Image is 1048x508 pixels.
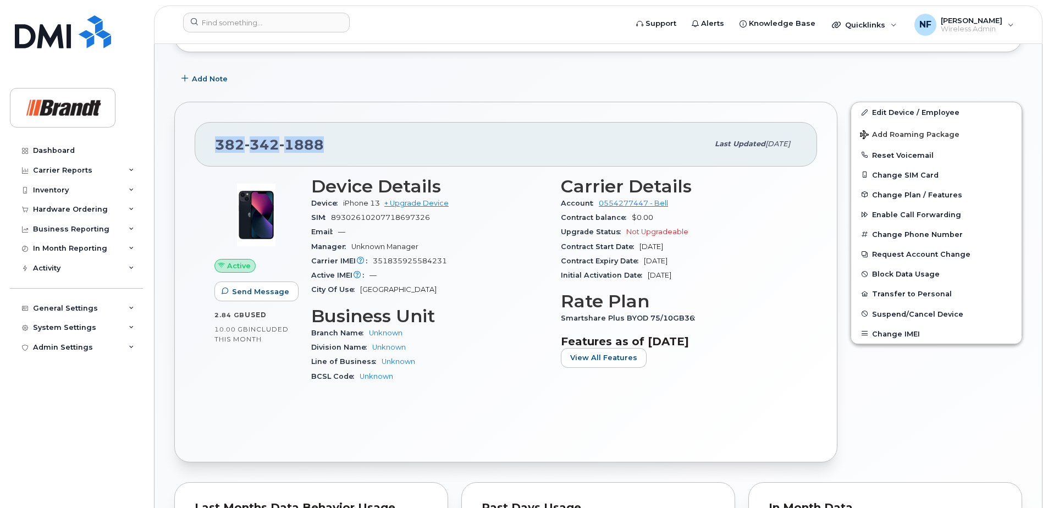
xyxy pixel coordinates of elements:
[851,145,1022,165] button: Reset Voicemail
[311,176,548,196] h3: Device Details
[311,199,343,207] span: Device
[311,329,369,337] span: Branch Name
[311,213,331,222] span: SIM
[382,357,415,366] a: Unknown
[644,257,668,265] span: [DATE]
[311,343,372,351] span: Division Name
[851,244,1022,264] button: Request Account Change
[311,228,338,236] span: Email
[245,311,267,319] span: used
[561,314,700,322] span: Smartshare Plus BYOD 75/10GB36
[214,325,249,333] span: 10.00 GB
[331,213,430,222] span: 89302610207718697326
[338,228,345,236] span: —
[192,74,228,84] span: Add Note
[872,310,963,318] span: Suspend/Cancel Device
[215,136,324,153] span: 382
[279,136,324,153] span: 1888
[851,264,1022,284] button: Block Data Usage
[851,205,1022,224] button: Enable Call Forwarding
[851,123,1022,145] button: Add Roaming Package
[214,311,245,319] span: 2.84 GB
[369,271,377,279] span: —
[845,20,885,29] span: Quicklinks
[384,199,449,207] a: + Upgrade Device
[632,213,653,222] span: $0.00
[360,372,393,380] a: Unknown
[311,271,369,279] span: Active IMEI
[214,281,299,301] button: Send Message
[561,228,626,236] span: Upgrade Status
[561,271,648,279] span: Initial Activation Date
[851,284,1022,303] button: Transfer to Personal
[749,18,815,29] span: Knowledge Base
[872,211,961,219] span: Enable Call Forwarding
[872,190,962,198] span: Change Plan / Features
[851,224,1022,244] button: Change Phone Number
[232,286,289,297] span: Send Message
[561,213,632,222] span: Contract balance
[599,199,668,207] a: 0554277447 - Bell
[227,261,251,271] span: Active
[311,285,360,294] span: City Of Use
[851,304,1022,324] button: Suspend/Cancel Device
[851,165,1022,185] button: Change SIM Card
[941,16,1002,25] span: [PERSON_NAME]
[360,285,437,294] span: [GEOGRAPHIC_DATA]
[311,357,382,366] span: Line of Business
[373,257,447,265] span: 351835925584231
[919,18,931,31] span: NF
[311,242,351,251] span: Manager
[628,13,684,35] a: Support
[223,182,289,248] img: image20231002-3703462-1ig824h.jpeg
[941,25,1002,34] span: Wireless Admin
[860,130,959,141] span: Add Roaming Package
[851,185,1022,205] button: Change Plan / Features
[824,14,904,36] div: Quicklinks
[646,18,676,29] span: Support
[372,343,406,351] a: Unknown
[626,228,688,236] span: Not Upgradeable
[561,257,644,265] span: Contract Expiry Date
[684,13,732,35] a: Alerts
[561,176,797,196] h3: Carrier Details
[639,242,663,251] span: [DATE]
[561,348,647,368] button: View All Features
[369,329,402,337] a: Unknown
[907,14,1022,36] div: Noah Fouillard
[732,13,823,35] a: Knowledge Base
[351,242,418,251] span: Unknown Manager
[343,199,380,207] span: iPhone 13
[851,324,1022,344] button: Change IMEI
[174,69,237,89] button: Add Note
[561,291,797,311] h3: Rate Plan
[561,199,599,207] span: Account
[311,372,360,380] span: BCSL Code
[311,306,548,326] h3: Business Unit
[183,13,350,32] input: Find something...
[245,136,279,153] span: 342
[561,335,797,348] h3: Features as of [DATE]
[765,140,790,148] span: [DATE]
[715,140,765,148] span: Last updated
[311,257,373,265] span: Carrier IMEI
[701,18,724,29] span: Alerts
[851,102,1022,122] a: Edit Device / Employee
[561,242,639,251] span: Contract Start Date
[214,325,289,343] span: included this month
[570,352,637,363] span: View All Features
[648,271,671,279] span: [DATE]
